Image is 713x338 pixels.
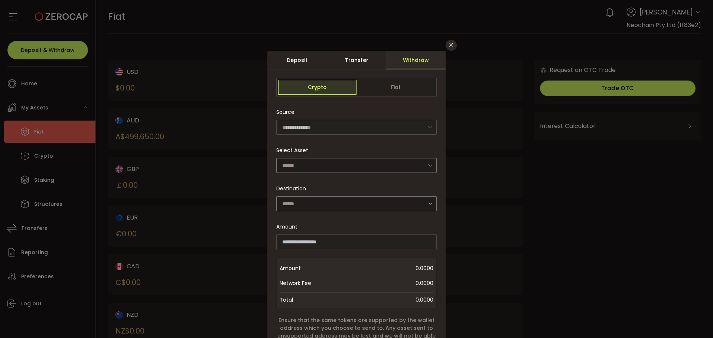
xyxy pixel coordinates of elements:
span: Total [280,295,293,305]
label: Select Asset [276,147,313,154]
span: 0.0000 [416,295,433,305]
div: Transfer [327,51,386,69]
div: Withdraw [386,51,446,69]
iframe: Chat Widget [676,302,713,338]
span: Network Fee [280,276,339,291]
button: Close [446,40,457,51]
span: 0.0000 [339,261,433,276]
span: Source [276,105,294,119]
div: Deposit [267,51,327,69]
span: Amount [276,223,297,231]
span: Crypto [278,80,356,95]
span: Amount [280,261,339,276]
span: Fiat [356,80,435,95]
span: 0.0000 [339,276,433,291]
span: Destination [276,185,306,192]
